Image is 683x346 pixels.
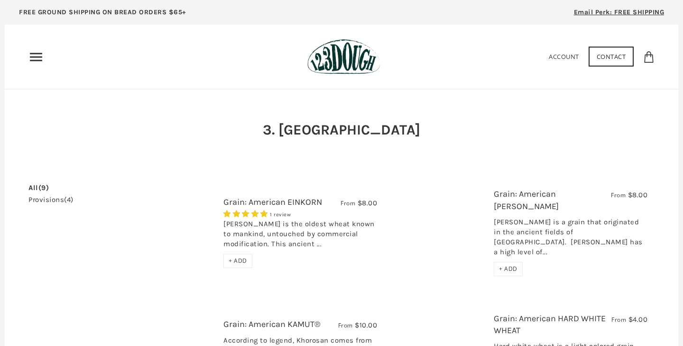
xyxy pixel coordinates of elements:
[494,313,606,336] a: Grain: American HARD WHITE WHEAT
[499,265,517,273] span: + ADD
[28,184,49,192] a: All(9)
[338,321,353,329] span: From
[628,191,648,199] span: $8.00
[611,191,626,199] span: From
[64,195,74,204] span: (4)
[611,316,626,324] span: From
[38,183,49,192] span: (9)
[121,184,216,280] a: Grain: American EINKORN
[28,196,74,203] a: provisions(4)
[560,5,679,25] a: Email Perk: FREE SHIPPING
[223,254,252,268] div: + ADD
[355,321,377,329] span: $10.00
[494,189,559,211] a: Grain: American [PERSON_NAME]
[494,217,647,262] div: [PERSON_NAME] is a grain that originated in the ancient fields of [GEOGRAPHIC_DATA]. [PERSON_NAME...
[628,315,648,324] span: $4.00
[28,49,44,65] nav: Primary
[223,210,270,218] span: 5.00 stars
[270,211,291,218] span: 1 review
[391,184,487,280] a: Grain: American EMMER
[307,39,380,75] img: 123Dough Bakery
[358,199,378,207] span: $8.00
[263,120,420,140] h2: 3. [GEOGRAPHIC_DATA]
[549,52,579,61] a: Account
[223,319,320,329] a: Grain: American KAMUT®
[223,197,322,207] a: Grain: American EINKORN
[589,47,634,67] a: Contact
[5,5,201,25] a: FREE GROUND SHIPPING ON BREAD ORDERS $65+
[494,262,523,276] div: + ADD
[223,219,377,254] div: [PERSON_NAME] is the oldest wheat known to mankind, untouched by commercial modification. This an...
[229,257,247,265] span: + ADD
[574,8,665,16] span: Email Perk: FREE SHIPPING
[19,7,186,18] p: FREE GROUND SHIPPING ON BREAD ORDERS $65+
[341,199,355,207] span: From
